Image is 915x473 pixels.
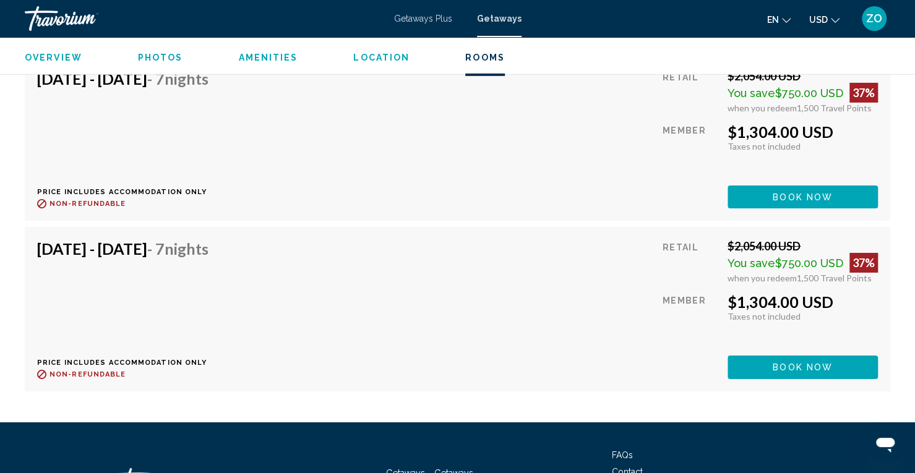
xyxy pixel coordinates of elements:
[728,141,801,151] span: Taxes not included
[797,273,872,283] span: 1,500 Travel Points
[728,69,878,83] div: $2,054.00 USD
[663,292,718,346] div: Member
[809,15,828,25] span: USD
[165,69,208,88] span: Nights
[728,257,775,270] span: You save
[238,52,298,63] button: Amenities
[37,359,218,367] p: Price includes accommodation only
[138,53,183,62] span: Photos
[238,53,298,62] span: Amenities
[866,424,905,463] iframe: Кнопка запуска окна обмена сообщениями
[49,200,126,208] span: Non-refundable
[728,122,878,141] div: $1,304.00 USD
[728,87,775,100] span: You save
[394,14,452,23] a: Getaways Plus
[858,6,890,32] button: User Menu
[849,253,878,273] div: 37%
[25,52,82,63] button: Overview
[663,239,718,283] div: Retail
[353,53,410,62] span: Location
[767,15,779,25] span: en
[147,69,208,88] span: - 7
[728,103,797,113] span: when you redeem
[25,53,82,62] span: Overview
[37,239,208,258] h4: [DATE] - [DATE]
[612,450,633,460] a: FAQs
[477,14,522,23] a: Getaways
[728,356,878,378] button: Book now
[775,257,843,270] span: $750.00 USD
[728,239,878,253] div: $2,054.00 USD
[775,87,843,100] span: $750.00 USD
[663,69,718,113] div: Retail
[37,69,208,88] h4: [DATE] - [DATE]
[147,239,208,258] span: - 7
[37,188,218,196] p: Price includes accommodation only
[25,6,382,31] a: Travorium
[728,292,878,311] div: $1,304.00 USD
[353,52,410,63] button: Location
[728,273,797,283] span: when you redeem
[849,83,878,103] div: 37%
[773,363,833,373] span: Book now
[49,370,126,378] span: Non-refundable
[773,192,833,202] span: Book now
[138,52,183,63] button: Photos
[809,11,840,28] button: Change currency
[797,103,872,113] span: 1,500 Travel Points
[767,11,791,28] button: Change language
[465,53,505,62] span: Rooms
[728,311,801,322] span: Taxes not included
[728,185,878,208] button: Book now
[663,122,718,176] div: Member
[866,12,882,25] span: ZO
[165,239,208,258] span: Nights
[465,52,505,63] button: Rooms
